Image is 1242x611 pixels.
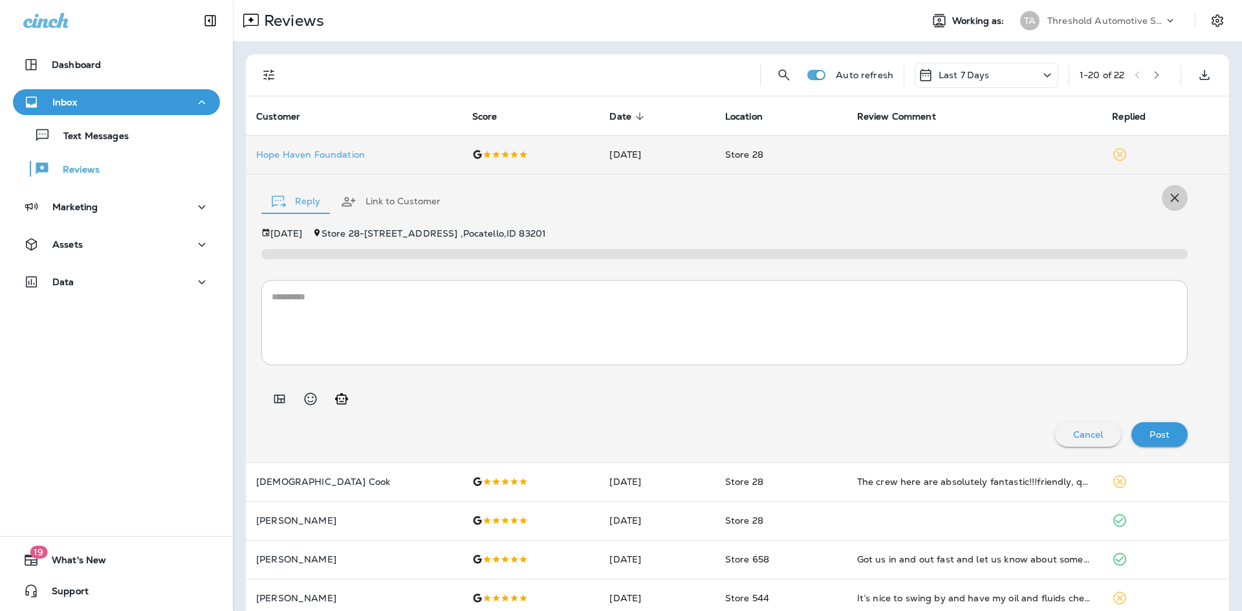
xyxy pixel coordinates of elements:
p: Marketing [52,202,98,212]
p: [PERSON_NAME] [256,554,452,564]
td: [DATE] [599,540,714,579]
span: Date [609,111,631,122]
p: Text Messages [50,131,129,143]
button: Settings [1206,9,1229,32]
span: Review Comment [857,111,953,122]
span: Replied [1112,111,1146,122]
div: Click to view Customer Drawer [256,149,452,160]
p: Inbox [52,97,77,107]
p: Reviews [50,164,100,177]
span: Location [725,111,779,122]
span: What's New [39,555,106,570]
td: [DATE] [599,462,714,501]
span: Store 28 - [STREET_ADDRESS] , Pocatello , ID 83201 [321,228,546,239]
td: [DATE] [599,501,714,540]
button: Inbox [13,89,220,115]
button: Select an emoji [298,386,323,412]
button: Support [13,578,220,604]
span: Score [472,111,514,122]
button: Add in a premade template [267,386,292,412]
button: Post [1131,422,1188,447]
button: Dashboard [13,52,220,78]
button: Reviews [13,155,220,182]
div: 1 - 20 of 22 [1080,70,1124,80]
p: Dashboard [52,59,101,70]
div: TA [1020,11,1040,30]
span: Store 544 [725,592,769,604]
span: 19 [30,546,47,559]
span: Store 658 [725,553,769,565]
span: Score [472,111,497,122]
p: Data [52,277,74,287]
p: Hope Haven Foundation [256,149,452,160]
p: [PERSON_NAME] [256,593,452,603]
p: Post [1149,429,1170,440]
p: Cancel [1073,429,1104,440]
span: Working as: [952,16,1007,27]
span: Review Comment [857,111,936,122]
button: Cancel [1055,422,1122,447]
span: Date [609,111,648,122]
button: Text Messages [13,122,220,149]
p: Last 7 Days [939,70,990,80]
p: [PERSON_NAME] [256,515,452,526]
span: Store 28 [725,515,763,526]
button: Collapse Sidebar [192,8,228,34]
button: Link to Customer [331,178,451,225]
button: Reply [261,178,331,225]
p: Auto refresh [836,70,893,80]
span: Support [39,586,89,601]
div: It’s nice to swing by and have my oil and fluids checked. Get a top off if I’m low. Check my tire... [857,592,1092,605]
button: Generate AI response [329,386,354,412]
span: Customer [256,111,300,122]
button: Marketing [13,194,220,220]
button: Search Reviews [771,62,797,88]
span: Replied [1112,111,1162,122]
span: Location [725,111,763,122]
button: Assets [13,231,220,257]
button: 19What's New [13,547,220,573]
div: Got us in and out fast and let us know about some problems we had. [857,553,1092,566]
button: Data [13,269,220,295]
span: Store 28 [725,476,763,488]
p: [DEMOGRAPHIC_DATA] Cook [256,477,452,487]
td: [DATE] [599,135,714,174]
button: Export as CSV [1192,62,1217,88]
span: Customer [256,111,317,122]
button: Filters [256,62,282,88]
div: The crew here are absolutely fantastic!!!friendly, quick and on top of things. The girl there is ... [857,475,1092,488]
p: Reviews [259,11,324,30]
span: Store 28 [725,149,763,160]
p: Threshold Automotive Service dba Grease Monkey [1047,16,1164,26]
p: Assets [52,239,83,250]
p: [DATE] [270,228,302,239]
